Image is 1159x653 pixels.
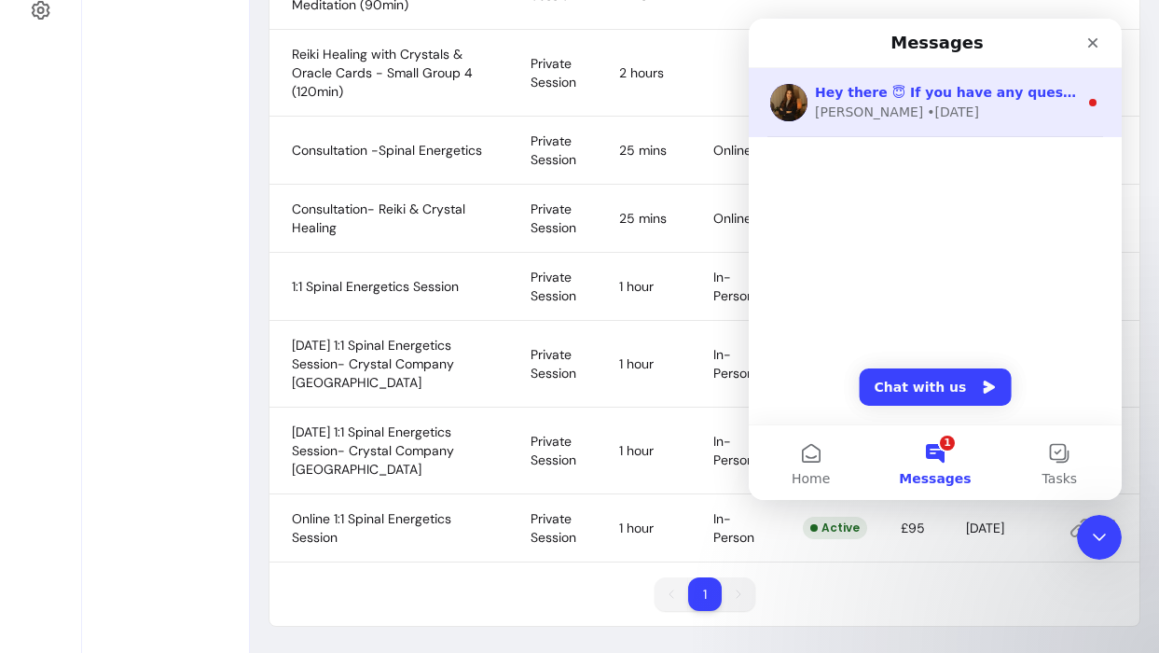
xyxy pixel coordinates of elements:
span: 1 hour [619,520,654,536]
span: Consultation- Reiki & Crystal Healing [292,201,465,236]
span: Reiki Healing with Crystals & Oracle Cards - Small Group 4 (120min) [292,46,473,100]
button: Tasks [249,407,373,481]
div: • [DATE] [178,84,230,104]
div: Active [803,517,867,539]
span: 1 hour [619,355,654,372]
div: [PERSON_NAME] [66,84,174,104]
span: Private Session [531,55,576,90]
span: 1 hour [619,442,654,459]
iframe: Intercom live chat [1077,515,1122,560]
span: Home [43,453,81,466]
span: In-Person [713,269,754,304]
span: In-Person [713,510,754,546]
span: Hey there 😇 If you have any question about what you can do with Fluum, I'm here to help! [66,66,735,81]
span: Tasks [294,453,329,466]
iframe: Intercom live chat [749,19,1122,500]
nav: pagination navigation [645,568,765,620]
button: Messages [124,407,248,481]
span: £95 [901,520,925,536]
span: Consultation -Spinal Energetics [292,142,482,159]
span: Private Session [531,433,576,468]
span: In-Person [713,433,754,468]
span: [DATE] [966,520,1004,536]
span: 25 mins [619,210,667,227]
span: Private Session [531,346,576,382]
span: 1 hour [619,278,654,295]
span: Private Session [531,201,576,236]
span: 1:1 Spinal Energetics Session [292,278,459,295]
button: Chat with us [111,350,263,387]
span: Online [713,210,752,227]
span: Messages [150,453,222,466]
span: Private Session [531,510,576,546]
span: 2 hours [619,64,664,81]
span: In-Person [713,346,754,382]
span: [DATE] 1:1 Spinal Energetics Session- Crystal Company [GEOGRAPHIC_DATA] [292,424,454,478]
span: Online [713,142,752,159]
span: Private Session [531,269,576,304]
span: Private Session [531,132,576,168]
li: pagination item 1 active [688,577,722,611]
span: Online 1:1 Spinal Energetics Session [292,510,451,546]
span: 25 mins [619,142,667,159]
span: [DATE] 1:1 Spinal Energetics Session- Crystal Company [GEOGRAPHIC_DATA] [292,337,454,391]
